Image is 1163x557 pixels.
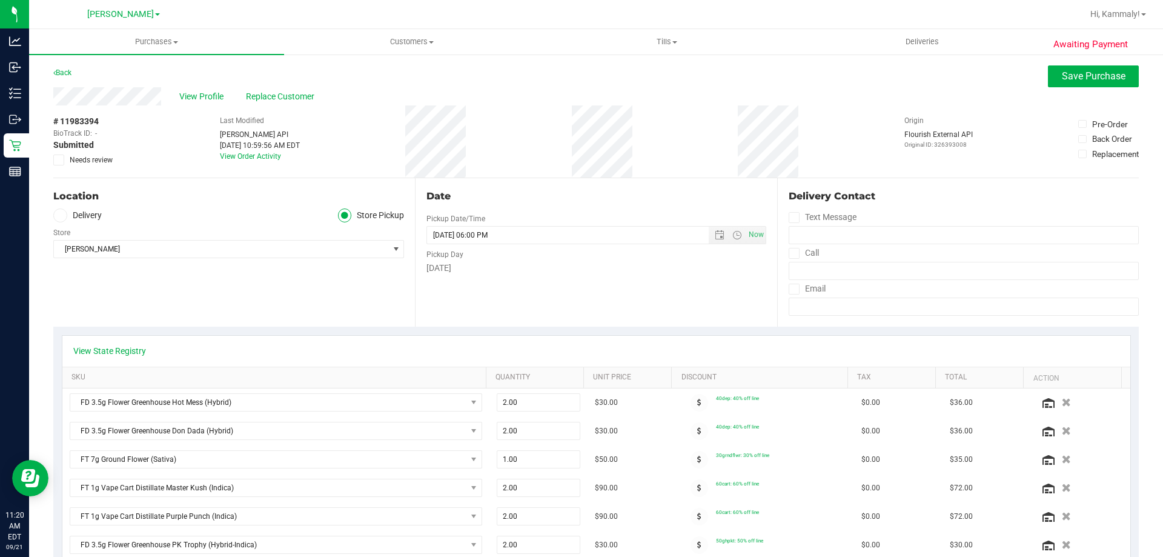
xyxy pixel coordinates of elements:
[861,539,880,551] span: $0.00
[595,397,618,409] span: $30.00
[950,397,973,409] span: $36.00
[5,542,24,552] p: 09/21
[945,373,1019,382] a: Total
[861,454,880,465] span: $0.00
[539,29,794,55] a: Tills
[497,451,580,468] input: 1.00
[716,395,759,401] span: 40dep: 40% off line
[746,226,766,244] span: Set Current date
[595,539,618,551] span: $30.00
[716,481,759,487] span: 60cart: 60% off line
[1092,133,1132,145] div: Back Order
[285,36,538,47] span: Customers
[54,241,388,258] span: [PERSON_NAME]
[53,189,404,204] div: Location
[70,479,482,497] span: NO DATA FOUND
[87,9,154,19] span: [PERSON_NAME]
[220,140,300,151] div: [DATE] 10:59:56 AM EDT
[1023,367,1121,389] th: Action
[70,393,482,412] span: NO DATA FOUND
[595,454,618,465] span: $50.00
[497,479,580,496] input: 2.00
[861,425,880,437] span: $0.00
[716,452,769,458] span: 30grndflwr: 30% off line
[716,509,759,515] span: 60cart: 60% off line
[70,508,466,525] span: FT 1g Vape Cart Distillate Purple Punch (Indica)
[9,61,21,73] inline-svg: Inbound
[1053,38,1128,52] span: Awaiting Payment
[861,397,880,409] span: $0.00
[716,538,763,544] span: 50ghpkt: 50% off line
[53,139,94,152] span: Submitted
[12,460,48,496] iframe: Resource center
[29,29,284,55] a: Purchases
[9,87,21,99] inline-svg: Inventory
[5,510,24,542] p: 11:20 AM EDT
[497,422,580,439] input: 2.00
[53,128,92,139] span: BioTrack ID:
[497,394,580,411] input: 2.00
[857,373,931,382] a: Tax
[70,536,466,553] span: FD 3.5g Flower Greenhouse PK Trophy (Hybrid-Indica)
[950,539,973,551] span: $30.00
[9,113,21,125] inline-svg: Outbound
[53,227,70,238] label: Store
[795,29,1050,55] a: Deliveries
[426,213,485,224] label: Pickup Date/Time
[950,511,973,522] span: $72.00
[246,90,319,103] span: Replace Customer
[497,536,580,553] input: 2.00
[726,230,747,240] span: Open the time view
[789,189,1139,204] div: Delivery Contact
[70,507,482,525] span: NO DATA FOUND
[70,479,466,496] span: FT 1g Vape Cart Distillate Master Kush (Indica)
[338,208,405,222] label: Store Pickup
[70,422,482,440] span: NO DATA FOUND
[497,508,580,525] input: 2.00
[9,165,21,178] inline-svg: Reports
[426,262,766,275] div: [DATE]
[70,536,482,554] span: NO DATA FOUND
[179,90,228,103] span: View Profile
[53,68,71,77] a: Back
[70,450,482,469] span: NO DATA FOUND
[220,152,281,161] a: View Order Activity
[681,373,843,382] a: Discount
[1062,70,1125,82] span: Save Purchase
[9,35,21,47] inline-svg: Analytics
[70,394,466,411] span: FD 3.5g Flower Greenhouse Hot Mess (Hybrid)
[904,140,973,149] p: Original ID: 326393008
[904,115,924,126] label: Origin
[595,482,618,494] span: $90.00
[53,208,102,222] label: Delivery
[861,511,880,522] span: $0.00
[950,454,973,465] span: $35.00
[1092,148,1139,160] div: Replacement
[861,482,880,494] span: $0.00
[709,230,729,240] span: Open the date view
[1048,65,1139,87] button: Save Purchase
[9,139,21,152] inline-svg: Retail
[388,241,403,258] span: select
[789,280,826,298] label: Email
[950,425,973,437] span: $36.00
[220,129,300,140] div: [PERSON_NAME] API
[70,451,466,468] span: FT 7g Ground Flower (Sativa)
[29,36,284,47] span: Purchases
[284,29,539,55] a: Customers
[950,482,973,494] span: $72.00
[495,373,579,382] a: Quantity
[95,128,97,139] span: -
[71,373,482,382] a: SKU
[70,155,113,165] span: Needs review
[789,244,819,262] label: Call
[789,226,1139,244] input: Format: (999) 999-9999
[220,115,264,126] label: Last Modified
[889,36,955,47] span: Deliveries
[1092,118,1128,130] div: Pre-Order
[789,208,857,226] label: Text Message
[595,425,618,437] span: $30.00
[53,115,99,128] span: # 11983394
[1090,9,1140,19] span: Hi, Kammaly!
[426,189,766,204] div: Date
